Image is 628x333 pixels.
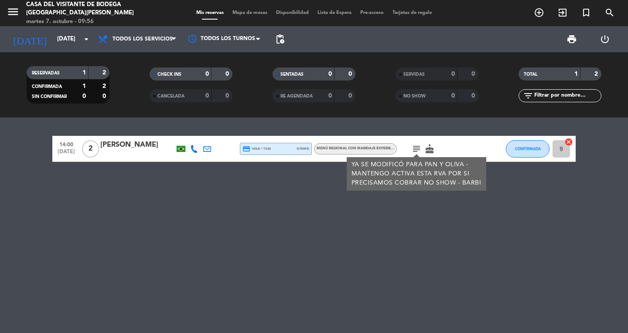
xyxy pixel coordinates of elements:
span: Reserva especial [574,5,598,20]
i: turned_in_not [581,7,591,18]
i: exit_to_app [557,7,568,18]
strong: 0 [471,93,477,99]
i: cancel [564,138,573,146]
i: [DATE] [7,30,53,49]
span: WALK IN [551,5,574,20]
span: Todos los servicios [113,36,173,42]
span: RE AGENDADA [280,94,313,98]
span: NO SHOW [403,94,426,98]
span: TOTAL [524,72,537,77]
strong: 2 [102,83,108,89]
div: martes 7. octubre - 09:56 [26,17,150,26]
strong: 0 [328,71,332,77]
strong: 2 [102,70,108,76]
input: Filtrar por nombre... [533,91,601,101]
span: pending_actions [275,34,285,44]
button: menu [7,5,20,21]
strong: 0 [82,93,86,99]
strong: 0 [102,93,108,99]
strong: 0 [451,93,455,99]
strong: 2 [594,71,600,77]
span: 14:00 [55,139,77,149]
span: CHECK INS [157,72,181,77]
i: subject [411,144,422,154]
span: RESERVAR MESA [527,5,551,20]
span: [DATE] [55,149,77,159]
span: Disponibilidad [272,10,313,15]
i: cake [424,144,435,154]
strong: 0 [205,71,209,77]
span: CANCELADA [157,94,184,98]
i: menu [7,5,20,18]
strong: 1 [82,83,86,89]
strong: 0 [328,93,332,99]
span: Pre-acceso [356,10,388,15]
strong: 0 [225,71,231,77]
i: filter_list [523,91,533,101]
i: add_circle_outline [534,7,544,18]
strong: 0 [348,93,354,99]
span: Tarjetas de regalo [388,10,437,15]
button: CONFIRMADA [506,140,549,158]
span: Mis reservas [192,10,228,15]
span: visa * 7130 [242,145,271,153]
i: search [604,7,615,18]
span: Mapa de mesas [228,10,272,15]
i: arrow_drop_down [81,34,92,44]
span: RESERVADAS [32,71,60,75]
span: 2 [82,140,99,158]
i: credit_card [242,145,250,153]
span: BUSCAR [598,5,621,20]
div: [PERSON_NAME] [100,139,174,151]
strong: 1 [82,70,86,76]
strong: 0 [471,71,477,77]
strong: 0 [348,71,354,77]
span: CONFIRMADA [32,84,62,89]
i: power_settings_new [600,34,610,44]
span: print [567,34,577,44]
span: Menú Regional con maridaje Experiencia Zuccardi [PERSON_NAME] de [PERSON_NAME] y gente [317,147,501,150]
strong: 1 [574,71,578,77]
div: LOG OUT [588,26,621,52]
span: SIN CONFIRMAR [32,94,67,99]
div: YA SE MODIFICÓ PARA PAN Y OLIVA - MANTENGO ACTIVA ESTA RVA POR SI PRECISAMOS COBRAR NO SHOW - BARBI [352,160,482,188]
strong: 0 [451,71,455,77]
span: stripe [297,146,309,151]
span: Lista de Espera [313,10,356,15]
span: SERVIDAS [403,72,425,77]
strong: 0 [205,93,209,99]
strong: 0 [225,93,231,99]
div: Casa del Visitante de Bodega [GEOGRAPHIC_DATA][PERSON_NAME] [26,0,150,17]
span: SENTADAS [280,72,304,77]
span: CONFIRMADA [515,146,541,151]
